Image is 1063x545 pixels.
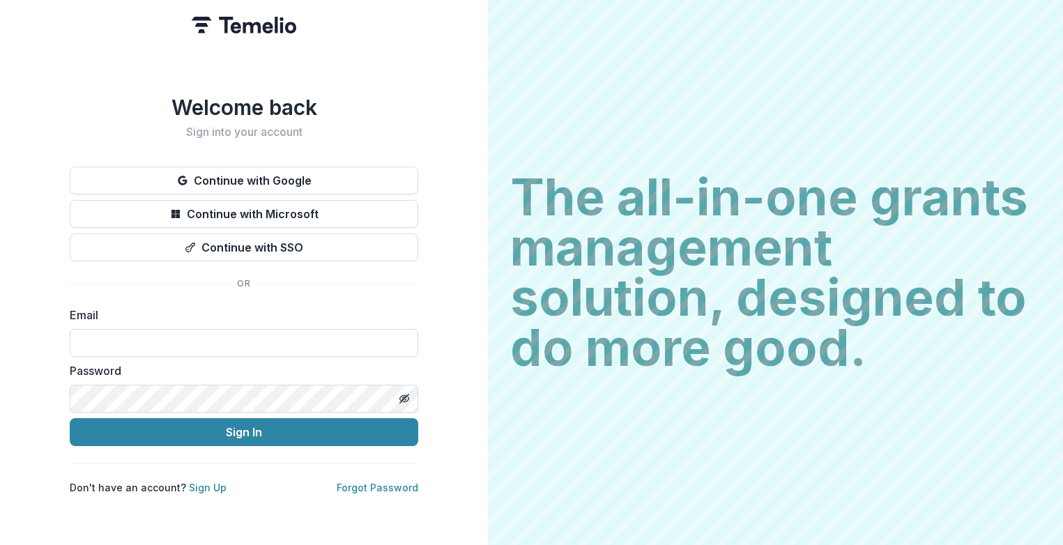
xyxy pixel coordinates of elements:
[70,307,410,323] label: Email
[70,200,418,228] button: Continue with Microsoft
[70,362,410,379] label: Password
[189,482,227,493] a: Sign Up
[337,482,418,493] a: Forgot Password
[192,17,296,33] img: Temelio
[70,418,418,446] button: Sign In
[70,125,418,139] h2: Sign into your account
[393,387,415,410] button: Toggle password visibility
[70,95,418,120] h1: Welcome back
[70,167,418,194] button: Continue with Google
[70,233,418,261] button: Continue with SSO
[70,480,227,495] p: Don't have an account?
